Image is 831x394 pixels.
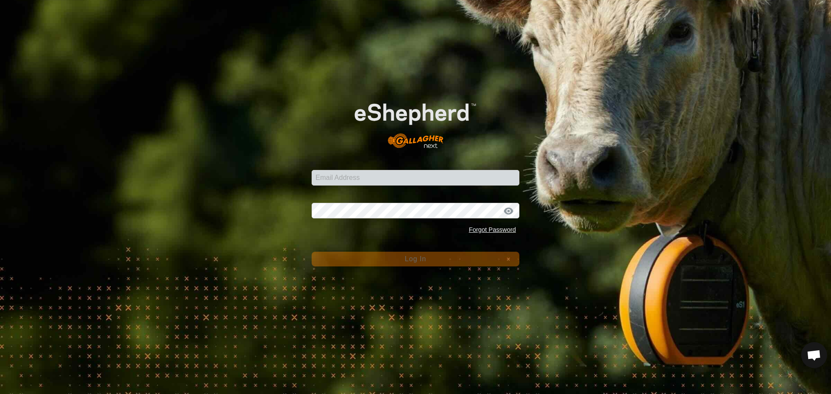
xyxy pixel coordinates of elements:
a: Forgot Password [469,226,516,233]
img: E-shepherd Logo [332,86,499,157]
input: Email Address [312,170,519,186]
span: Log In [405,255,426,263]
a: Open chat [801,342,827,368]
button: Log In [312,252,519,266]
